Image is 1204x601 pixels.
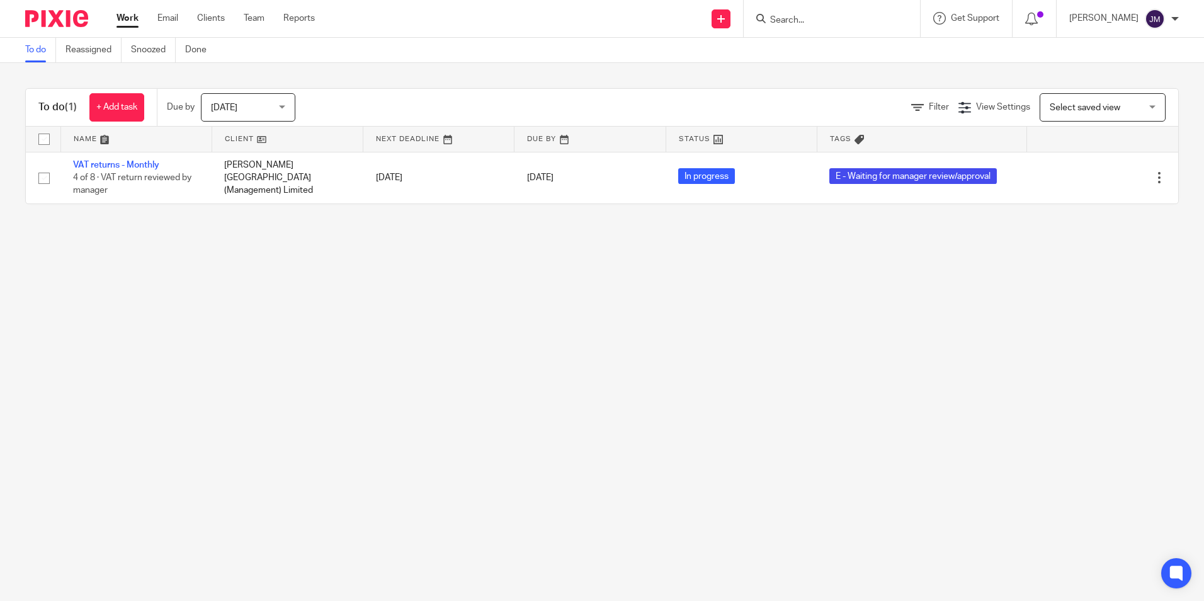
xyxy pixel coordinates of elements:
a: Team [244,12,264,25]
span: View Settings [976,103,1030,112]
a: VAT returns - Monthly [73,161,159,169]
span: In progress [678,168,735,184]
a: Reassigned [65,38,122,62]
h1: To do [38,101,77,114]
span: Tags [830,135,851,142]
span: (1) [65,102,77,112]
a: To do [25,38,56,62]
p: [PERSON_NAME] [1069,12,1139,25]
img: svg%3E [1145,9,1165,29]
img: Pixie [25,10,88,27]
span: E - Waiting for manager review/approval [829,168,997,184]
p: Due by [167,101,195,113]
a: Reports [283,12,315,25]
a: Work [116,12,139,25]
input: Search [769,15,882,26]
a: Snoozed [131,38,176,62]
span: Filter [929,103,949,112]
a: + Add task [89,93,144,122]
td: [PERSON_NAME][GEOGRAPHIC_DATA] (Management) Limited [212,152,363,203]
a: Done [185,38,216,62]
span: [DATE] [527,173,554,182]
a: Email [157,12,178,25]
a: Clients [197,12,225,25]
td: [DATE] [363,152,514,203]
span: [DATE] [211,103,237,112]
span: Select saved view [1050,103,1120,112]
span: 4 of 8 · VAT return reviewed by manager [73,173,191,195]
span: Get Support [951,14,999,23]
